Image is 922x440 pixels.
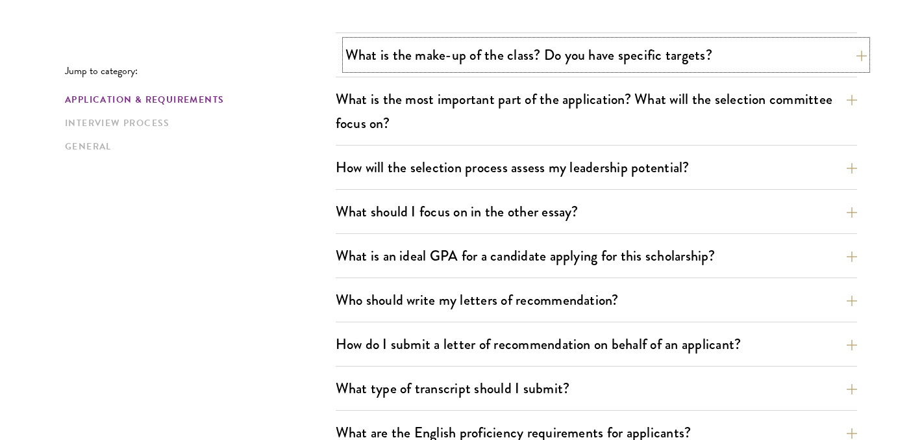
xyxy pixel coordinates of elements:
[65,65,336,77] p: Jump to category:
[336,197,857,226] button: What should I focus on in the other essay?
[336,84,857,138] button: What is the most important part of the application? What will the selection committee focus on?
[336,330,857,359] button: How do I submit a letter of recommendation on behalf of an applicant?
[336,285,857,315] button: Who should write my letters of recommendation?
[345,40,867,70] button: What is the make-up of the class? Do you have specific targets?
[336,374,857,403] button: What type of transcript should I submit?
[65,116,328,130] a: Interview Process
[65,140,328,153] a: General
[65,93,328,107] a: Application & Requirements
[336,153,857,182] button: How will the selection process assess my leadership potential?
[336,241,857,270] button: What is an ideal GPA for a candidate applying for this scholarship?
